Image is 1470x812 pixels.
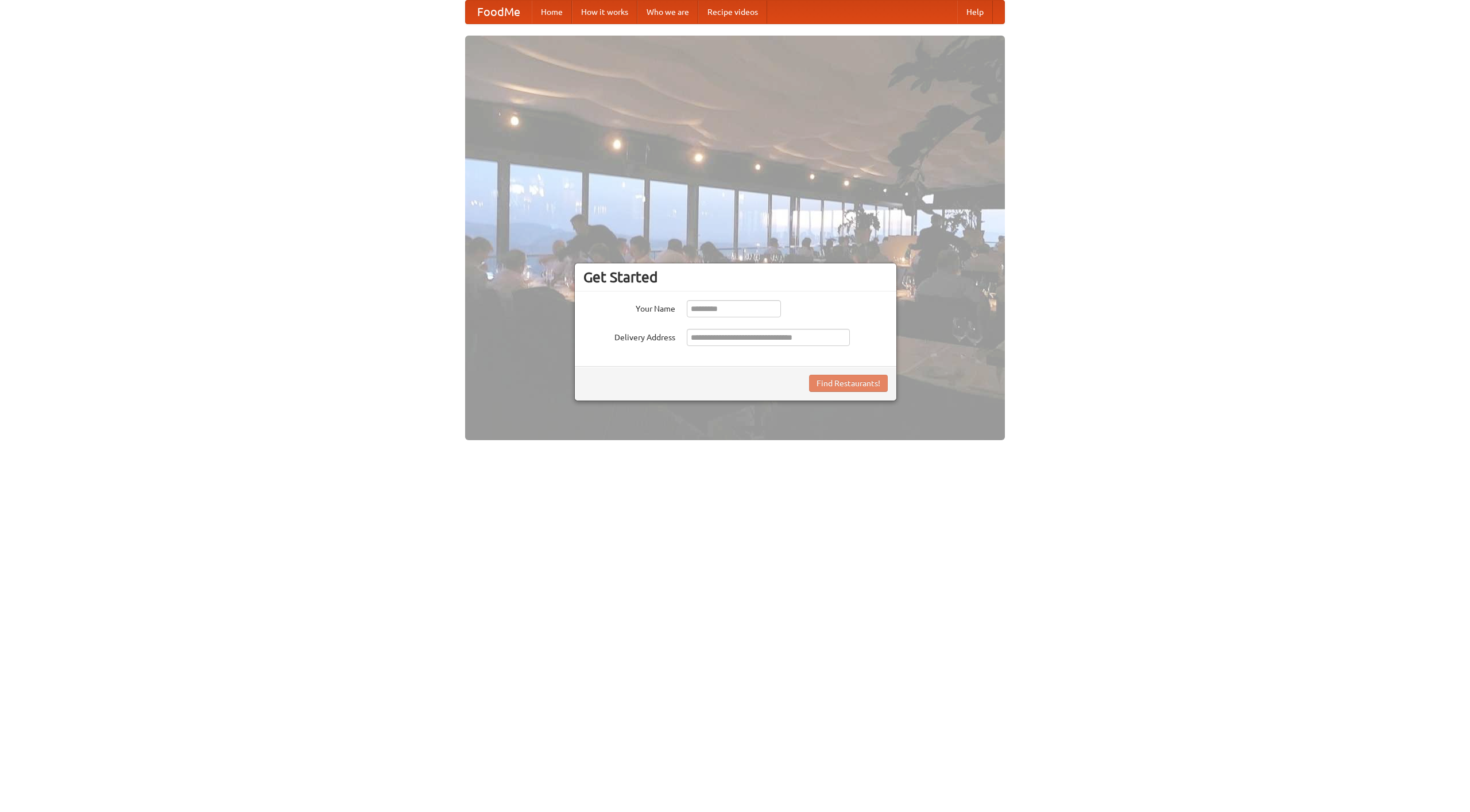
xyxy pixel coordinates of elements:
a: FoodMe [466,1,532,24]
button: Find Restaurants! [809,375,888,392]
h3: Get Started [583,269,888,286]
a: Home [532,1,572,24]
a: How it works [572,1,637,24]
a: Help [957,1,993,24]
label: Your Name [583,300,675,314]
a: Who we are [637,1,698,24]
label: Delivery Address [583,329,675,343]
a: Recipe videos [698,1,767,24]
